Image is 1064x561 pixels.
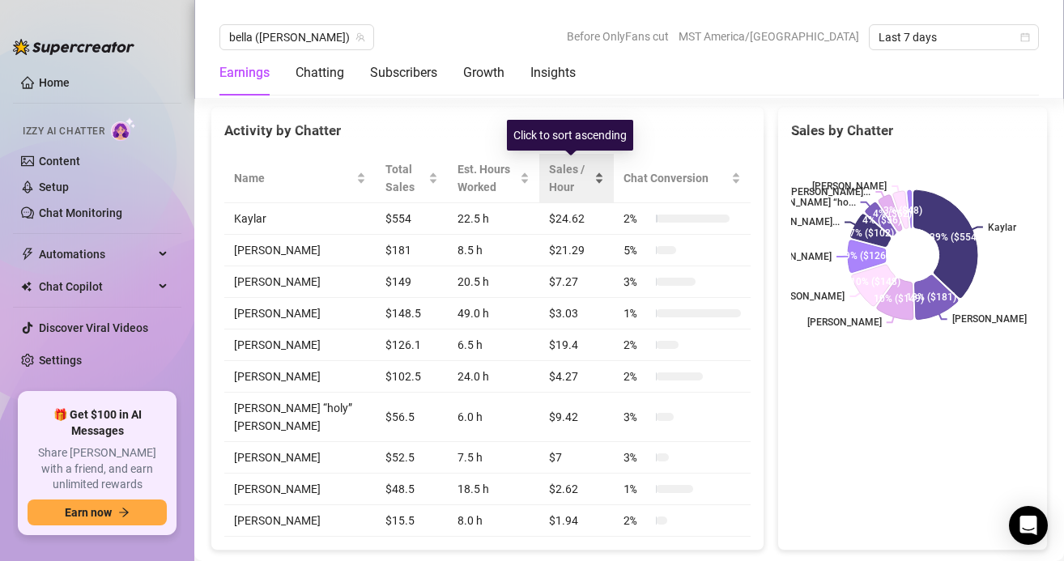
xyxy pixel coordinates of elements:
span: Name [234,169,353,187]
span: team [355,32,365,42]
td: $148.5 [376,298,448,329]
span: 1 % [624,480,649,498]
span: 1 % [624,304,649,322]
text: [PERSON_NAME] [952,313,1027,325]
td: 8.5 h [448,235,539,266]
span: Total Sales [385,160,425,196]
div: Chatting [296,63,344,83]
td: 6.5 h [448,329,539,361]
td: 22.5 h [448,203,539,235]
div: Open Intercom Messenger [1009,506,1048,545]
span: Last 7 days [879,25,1029,49]
span: Chat Copilot [39,274,154,300]
td: $554 [376,203,448,235]
span: 2 % [624,368,649,385]
td: 6.0 h [448,393,539,442]
td: $7.27 [539,266,614,298]
span: 3 % [624,408,649,426]
th: Sales / Hour [539,154,614,203]
td: 24.0 h [448,361,539,393]
th: Total Sales [376,154,448,203]
td: $15.5 [376,505,448,537]
td: $2.62 [539,474,614,505]
span: calendar [1020,32,1030,42]
td: $9.42 [539,393,614,442]
td: [PERSON_NAME] [224,505,376,537]
text: [PERSON_NAME]... [758,216,840,227]
td: 8.0 h [448,505,539,537]
span: 2 % [624,210,649,227]
img: AI Chatter [111,117,136,141]
td: [PERSON_NAME] [224,474,376,505]
span: arrow-right [118,507,130,518]
td: $19.4 [539,329,614,361]
a: Discover Viral Videos [39,321,148,334]
span: bella (isabellaroy) [229,25,364,49]
div: Click to sort ascending [507,120,633,151]
td: $4.27 [539,361,614,393]
td: $48.5 [376,474,448,505]
div: Earnings [219,63,270,83]
span: thunderbolt [21,248,34,261]
th: Name [224,154,376,203]
span: 🎁 Get $100 in AI Messages [28,407,167,439]
div: Est. Hours Worked [458,160,517,196]
td: $181 [376,235,448,266]
td: [PERSON_NAME] [224,442,376,474]
td: 18.5 h [448,474,539,505]
img: Chat Copilot [21,281,32,292]
text: [PERSON_NAME] [812,181,887,192]
td: Kaylar [224,203,376,235]
td: $102.5 [376,361,448,393]
div: Insights [530,63,576,83]
span: Chat Conversion [624,169,728,187]
button: Earn nowarrow-right [28,499,167,525]
img: logo-BBDzfeDw.svg [13,39,134,55]
td: $24.62 [539,203,614,235]
td: [PERSON_NAME] [224,298,376,329]
span: Earn now [65,506,112,519]
div: Subscribers [370,63,437,83]
text: [PERSON_NAME] [770,291,845,302]
span: 5 % [624,241,649,259]
td: [PERSON_NAME] [224,266,376,298]
span: 3 % [624,448,649,466]
div: Activity by Chatter [224,120,751,142]
td: 7.5 h [448,442,539,474]
td: [PERSON_NAME] [224,361,376,393]
th: Chat Conversion [614,154,751,203]
td: $1.94 [539,505,614,537]
span: 2 % [624,512,649,529]
a: Content [39,155,80,168]
td: 20.5 h [448,266,539,298]
span: 2 % [624,336,649,354]
td: [PERSON_NAME] [224,235,376,266]
a: Settings [39,354,82,367]
div: Sales by Chatter [791,120,1034,142]
text: Kaylar [988,222,1017,233]
a: Home [39,76,70,89]
td: $56.5 [376,393,448,442]
td: $3.03 [539,298,614,329]
td: 49.0 h [448,298,539,329]
span: MST America/[GEOGRAPHIC_DATA] [679,24,859,49]
span: Izzy AI Chatter [23,124,104,139]
td: $149 [376,266,448,298]
span: Sales / Hour [549,160,591,196]
div: Growth [463,63,504,83]
td: [PERSON_NAME] “holy” [PERSON_NAME] [224,393,376,442]
text: [PERSON_NAME] [757,251,832,262]
span: Share [PERSON_NAME] with a friend, and earn unlimited rewards [28,445,167,493]
text: [PERSON_NAME] “ho... [756,197,856,208]
td: $21.29 [539,235,614,266]
a: Setup [39,181,69,193]
a: Chat Monitoring [39,206,122,219]
span: 3 % [624,273,649,291]
text: [PERSON_NAME] [807,317,882,328]
td: [PERSON_NAME] [224,329,376,361]
span: Automations [39,241,154,267]
td: $52.5 [376,442,448,474]
td: $126.1 [376,329,448,361]
text: [PERSON_NAME]... [789,186,870,198]
td: $7 [539,442,614,474]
